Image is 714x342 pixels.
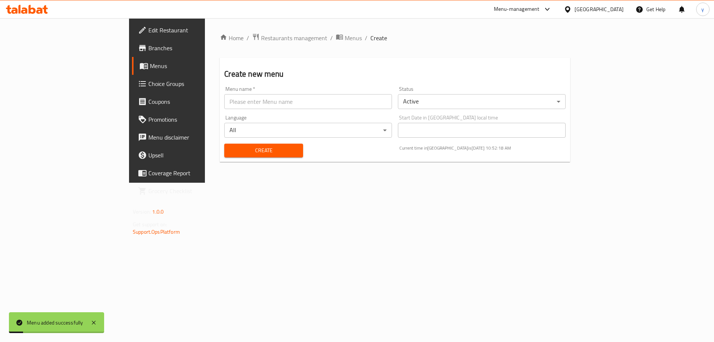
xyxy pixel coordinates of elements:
[148,115,242,124] span: Promotions
[132,182,248,200] a: Grocery Checklist
[345,33,362,42] span: Menus
[148,79,242,88] span: Choice Groups
[701,5,704,13] span: y
[132,57,248,75] a: Menus
[132,164,248,182] a: Coverage Report
[148,44,242,52] span: Branches
[224,94,392,109] input: Please enter Menu name
[575,5,624,13] div: [GEOGRAPHIC_DATA]
[224,68,566,80] h2: Create new menu
[224,144,303,157] button: Create
[148,26,242,35] span: Edit Restaurant
[132,39,248,57] a: Branches
[133,207,151,217] span: Version:
[148,151,242,160] span: Upsell
[398,94,566,109] div: Active
[132,111,248,128] a: Promotions
[148,186,242,195] span: Grocery Checklist
[399,145,566,151] p: Current time in [GEOGRAPHIC_DATA] is [DATE] 10:52:18 AM
[330,33,333,42] li: /
[152,207,164,217] span: 1.0.0
[252,33,327,43] a: Restaurants management
[220,33,570,43] nav: breadcrumb
[224,123,392,138] div: All
[148,133,242,142] span: Menu disclaimer
[133,220,167,229] span: Get support on:
[148,97,242,106] span: Coupons
[370,33,387,42] span: Create
[230,146,297,155] span: Create
[132,128,248,146] a: Menu disclaimer
[132,146,248,164] a: Upsell
[148,169,242,178] span: Coverage Report
[27,319,83,327] div: Menu added successfully
[150,61,242,70] span: Menus
[494,5,540,14] div: Menu-management
[132,75,248,93] a: Choice Groups
[132,21,248,39] a: Edit Restaurant
[261,33,327,42] span: Restaurants management
[132,93,248,111] a: Coupons
[133,227,180,237] a: Support.OpsPlatform
[336,33,362,43] a: Menus
[365,33,367,42] li: /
